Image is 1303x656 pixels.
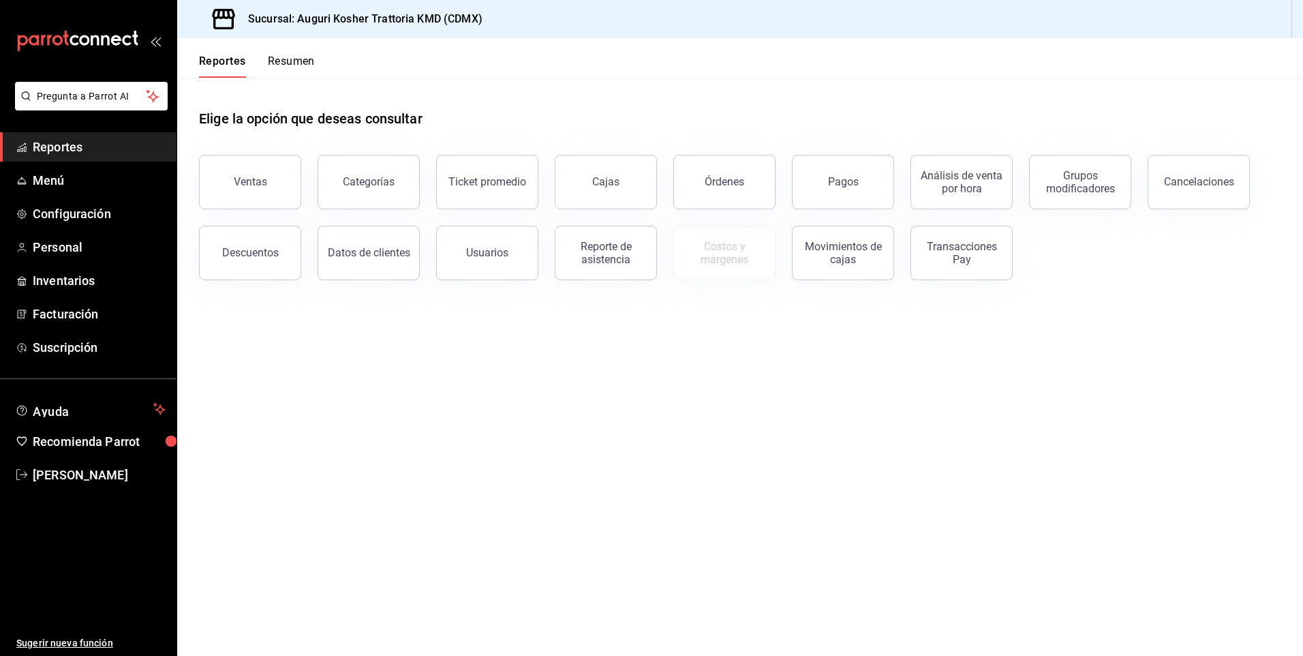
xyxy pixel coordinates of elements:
[343,175,395,188] div: Categorías
[448,175,526,188] div: Ticket promedio
[910,155,1013,209] button: Análisis de venta por hora
[328,246,410,259] div: Datos de clientes
[555,155,657,209] button: Cajas
[33,271,166,290] span: Inventarios
[33,171,166,190] span: Menú
[33,205,166,223] span: Configuración
[33,466,166,484] span: [PERSON_NAME]
[268,55,315,78] button: Resumen
[919,169,1004,195] div: Análisis de venta por hora
[792,155,894,209] button: Pagos
[673,155,776,209] button: Órdenes
[1038,169,1122,195] div: Grupos modificadores
[37,89,147,104] span: Pregunta a Parrot AI
[682,240,767,266] div: Costos y márgenes
[33,401,148,417] span: Ayuda
[199,55,246,78] button: Reportes
[199,55,315,78] div: navigation tabs
[222,246,279,259] div: Descuentos
[1164,175,1234,188] div: Cancelaciones
[705,175,744,188] div: Órdenes
[673,226,776,280] button: Contrata inventarios para ver este reporte
[792,226,894,280] button: Movimientos de cajas
[436,155,538,209] button: Ticket promedio
[1029,155,1131,209] button: Grupos modificadores
[33,432,166,451] span: Recomienda Parrot
[237,11,482,27] h3: Sucursal: Auguri Kosher Trattoria KMD (CDMX)
[592,175,619,188] div: Cajas
[150,35,161,46] button: open_drawer_menu
[828,175,859,188] div: Pagos
[33,305,166,323] span: Facturación
[199,226,301,280] button: Descuentos
[16,636,166,651] span: Sugerir nueva función
[234,175,267,188] div: Ventas
[1148,155,1250,209] button: Cancelaciones
[33,138,166,156] span: Reportes
[919,240,1004,266] div: Transacciones Pay
[199,108,423,129] h1: Elige la opción que deseas consultar
[564,240,648,266] div: Reporte de asistencia
[10,99,168,113] a: Pregunta a Parrot AI
[318,226,420,280] button: Datos de clientes
[801,240,885,266] div: Movimientos de cajas
[466,246,508,259] div: Usuarios
[199,155,301,209] button: Ventas
[555,226,657,280] button: Reporte de asistencia
[33,338,166,357] span: Suscripción
[318,155,420,209] button: Categorías
[33,238,166,256] span: Personal
[15,82,168,110] button: Pregunta a Parrot AI
[910,226,1013,280] button: Transacciones Pay
[436,226,538,280] button: Usuarios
